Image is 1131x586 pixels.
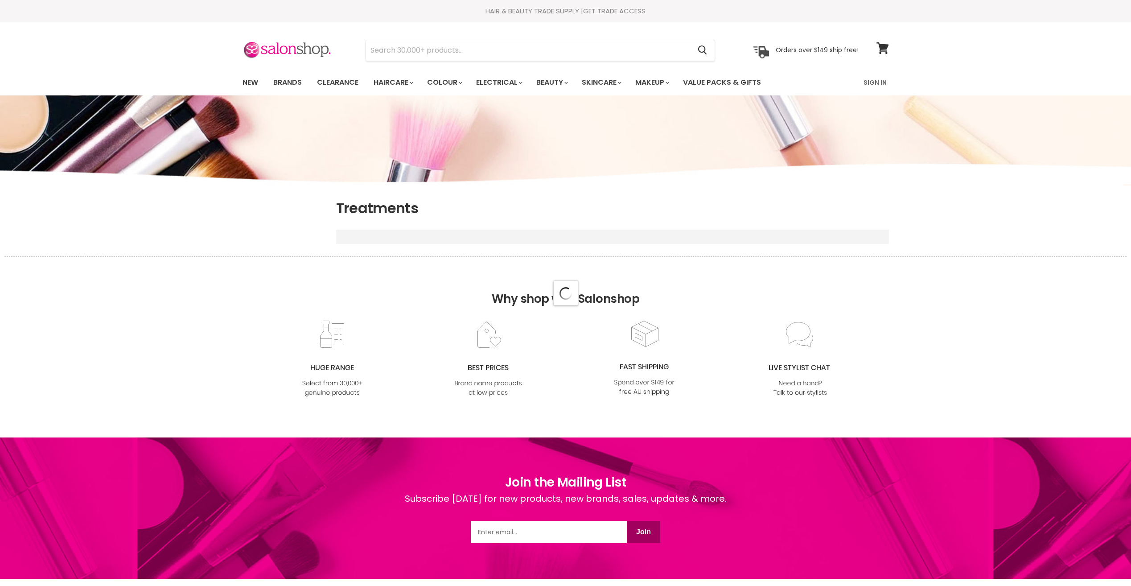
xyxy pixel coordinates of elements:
h2: Why shop with Salonshop [4,256,1127,319]
div: Subscribe [DATE] for new products, new brands, sales, updates & more. [405,492,727,521]
input: Search [366,40,691,61]
form: Product [366,40,715,61]
h1: Treatments [336,199,889,218]
h1: Join the Mailing List [405,473,727,492]
input: Email [471,521,627,543]
img: range2_8cf790d4-220e-469f-917d-a18fed3854b6.jpg [296,320,368,398]
a: Value Packs & Gifts [676,73,768,92]
a: Beauty [530,73,573,92]
a: Makeup [629,73,674,92]
img: chat_c0a1c8f7-3133-4fc6-855f-7264552747f6.jpg [764,320,836,398]
button: Join [627,521,660,543]
a: Clearance [310,73,365,92]
a: New [236,73,265,92]
a: Electrical [469,73,528,92]
ul: Main menu [236,70,813,95]
p: Orders over $149 ship free! [776,46,859,54]
nav: Main [231,70,900,95]
a: Haircare [367,73,419,92]
div: HAIR & BEAUTY TRADE SUPPLY | [231,7,900,16]
img: prices.jpg [452,320,524,398]
a: Skincare [575,73,627,92]
button: Search [691,40,715,61]
a: Sign In [858,73,892,92]
img: fast.jpg [608,319,680,397]
a: Brands [267,73,308,92]
a: Colour [420,73,468,92]
a: GET TRADE ACCESS [583,6,646,16]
